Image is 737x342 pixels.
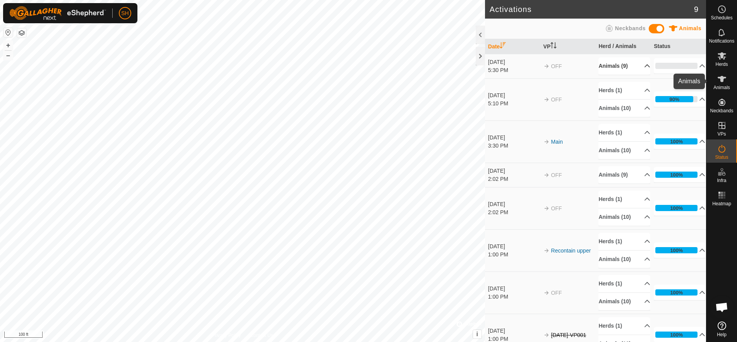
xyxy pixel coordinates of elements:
[9,6,106,20] img: Gallagher Logo
[654,285,705,300] p-accordion-header: 100%
[710,296,734,319] div: Open chat
[615,25,646,31] span: Neckbands
[488,251,540,259] div: 1:00 PM
[694,3,698,15] span: 9
[598,293,650,310] p-accordion-header: Animals (10)
[654,200,705,216] p-accordion-header: 100%
[679,25,701,31] span: Animals
[551,63,562,69] span: OFF
[711,15,732,20] span: Schedules
[709,39,734,43] span: Notifications
[670,138,683,145] div: 100%
[654,134,705,149] p-accordion-header: 100%
[121,9,129,17] span: SH
[540,39,596,54] th: VP
[654,242,705,258] p-accordion-header: 100%
[670,331,683,339] div: 100%
[655,289,698,296] div: 100%
[543,139,550,145] img: arrow
[654,167,705,182] p-accordion-header: 100%
[551,247,591,254] a: Recontain upper
[250,332,273,339] a: Contact Us
[488,91,540,100] div: [DATE]
[655,96,698,102] div: 90%
[551,172,562,178] span: OFF
[715,62,728,67] span: Herds
[485,39,540,54] th: Date
[3,51,13,60] button: –
[598,208,650,226] p-accordion-header: Animals (10)
[598,124,650,141] p-accordion-header: Herds (1)
[598,82,650,99] p-accordion-header: Herds (1)
[655,172,698,178] div: 100%
[598,142,650,159] p-accordion-header: Animals (10)
[717,332,727,337] span: Help
[488,167,540,175] div: [DATE]
[488,200,540,208] div: [DATE]
[598,166,650,184] p-accordion-header: Animals (9)
[17,28,26,38] button: Map Layers
[551,139,563,145] a: Main
[488,175,540,183] div: 2:02 PM
[598,317,650,335] p-accordion-header: Herds (1)
[490,5,694,14] h2: Activations
[670,171,683,179] div: 100%
[551,332,586,338] s: [DATE]-VP001
[655,332,698,338] div: 100%
[3,28,13,37] button: Reset Map
[488,293,540,301] div: 1:00 PM
[543,290,550,296] img: arrow
[670,289,683,296] div: 100%
[706,318,737,340] a: Help
[670,96,680,103] div: 90%
[488,58,540,66] div: [DATE]
[717,132,726,136] span: VPs
[595,39,651,54] th: Herd / Animals
[715,155,728,160] span: Status
[3,41,13,50] button: +
[550,43,557,50] p-sorticon: Activate to sort
[717,178,726,183] span: Infra
[551,96,562,103] span: OFF
[488,142,540,150] div: 3:30 PM
[543,247,550,254] img: arrow
[651,39,706,54] th: Status
[473,330,482,339] button: i
[670,247,683,254] div: 100%
[488,327,540,335] div: [DATE]
[488,134,540,142] div: [DATE]
[551,205,562,211] span: OFF
[488,285,540,293] div: [DATE]
[488,242,540,251] div: [DATE]
[543,96,550,103] img: arrow
[488,100,540,108] div: 5:10 PM
[713,85,730,90] span: Animals
[598,275,650,292] p-accordion-header: Herds (1)
[212,332,241,339] a: Privacy Policy
[598,57,650,75] p-accordion-header: Animals (9)
[655,63,698,69] div: 0%
[655,205,698,211] div: 100%
[712,201,731,206] span: Heatmap
[598,233,650,250] p-accordion-header: Herds (1)
[655,138,698,144] div: 100%
[598,191,650,208] p-accordion-header: Herds (1)
[488,208,540,217] div: 2:02 PM
[710,108,733,113] span: Neckbands
[551,290,562,296] span: OFF
[500,43,506,50] p-sorticon: Activate to sort
[543,205,550,211] img: arrow
[543,332,550,338] img: arrow
[655,247,698,253] div: 100%
[654,58,705,74] p-accordion-header: 0%
[654,91,705,107] p-accordion-header: 90%
[543,172,550,178] img: arrow
[543,63,550,69] img: arrow
[670,205,683,212] div: 100%
[598,100,650,117] p-accordion-header: Animals (10)
[488,66,540,74] div: 5:30 PM
[598,251,650,268] p-accordion-header: Animals (10)
[476,331,478,337] span: i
